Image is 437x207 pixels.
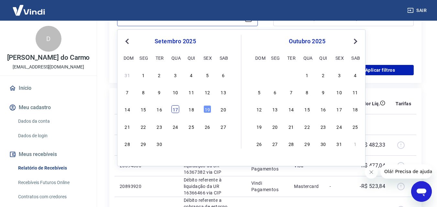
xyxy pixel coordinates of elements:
[16,190,89,203] a: Contratos com credores
[303,140,311,148] div: Choose quarta-feira, 29 de outubro de 2025
[203,54,211,62] div: sex
[124,54,131,62] div: dom
[255,105,263,113] div: Choose domingo, 12 de outubro de 2025
[360,182,385,190] p: -R$ 523,84
[139,140,147,148] div: Choose segunda-feira, 29 de setembro de 2025
[124,88,131,96] div: Choose domingo, 7 de setembro de 2025
[16,129,89,142] a: Dados de login
[335,88,343,96] div: Choose sexta-feira, 10 de outubro de 2025
[271,71,279,79] div: Choose segunda-feira, 29 de setembro de 2025
[171,105,179,113] div: Choose quarta-feira, 17 de setembro de 2025
[203,123,211,130] div: Choose sexta-feira, 26 de setembro de 2025
[351,71,359,79] div: Choose sábado, 4 de outubro de 2025
[303,105,311,113] div: Choose quarta-feira, 15 de outubro de 2025
[365,166,378,179] iframe: Fechar mensagem
[8,0,50,20] img: Vindi
[139,105,147,113] div: Choose segunda-feira, 15 de setembro de 2025
[124,140,131,148] div: Choose domingo, 28 de setembro de 2025
[203,88,211,96] div: Choose sexta-feira, 12 de setembro de 2025
[303,123,311,130] div: Choose quarta-feira, 22 de outubro de 2025
[287,123,295,130] div: Choose terça-feira, 21 de outubro de 2025
[335,71,343,79] div: Choose sexta-feira, 3 de outubro de 2025
[203,71,211,79] div: Choose sexta-feira, 5 de setembro de 2025
[287,71,295,79] div: Choose terça-feira, 30 de setembro de 2025
[255,140,263,148] div: Choose domingo, 26 de outubro de 2025
[188,88,195,96] div: Choose quinta-feira, 11 de setembro de 2025
[255,54,263,62] div: dom
[171,123,179,130] div: Choose quarta-feira, 24 de setembro de 2025
[346,65,414,75] button: Aplicar filtros
[156,140,163,148] div: Choose terça-feira, 30 de setembro de 2025
[352,37,359,45] button: Next Month
[319,71,327,79] div: Choose quinta-feira, 2 de outubro de 2025
[171,71,179,79] div: Choose quarta-feira, 3 de setembro de 2025
[16,176,89,189] a: Recebíveis Futuros Online
[351,140,359,148] div: Choose sábado, 1 de novembro de 2025
[8,100,89,115] button: Meu cadastro
[16,115,89,128] a: Dados da conta
[139,123,147,130] div: Choose segunda-feira, 22 de setembro de 2025
[220,71,227,79] div: Choose sábado, 6 de setembro de 2025
[255,88,263,96] div: Choose domingo, 5 de outubro de 2025
[360,141,385,149] p: -R$ 482,33
[203,105,211,113] div: Choose sexta-feira, 19 de setembro de 2025
[411,181,432,202] iframe: Botão para abrir a janela de mensagens
[271,123,279,130] div: Choose segunda-feira, 20 de outubro de 2025
[294,183,319,190] p: Mastercard
[287,140,295,148] div: Choose terça-feira, 28 de outubro de 2025
[351,88,359,96] div: Choose sábado, 11 de outubro de 2025
[139,54,147,62] div: seg
[13,64,84,70] p: [EMAIL_ADDRESS][DOMAIN_NAME]
[351,54,359,62] div: sab
[255,123,263,130] div: Choose domingo, 19 de outubro de 2025
[335,105,343,113] div: Choose sexta-feira, 17 de outubro de 2025
[303,54,311,62] div: qua
[188,71,195,79] div: Choose quinta-feira, 4 de setembro de 2025
[360,162,385,170] p: -R$ 477,04
[36,26,61,52] div: D
[406,5,429,16] button: Sair
[319,88,327,96] div: Choose quinta-feira, 9 de outubro de 2025
[330,183,349,190] p: -
[123,37,131,45] button: Previous Month
[335,140,343,148] div: Choose sexta-feira, 31 de outubro de 2025
[188,54,195,62] div: qui
[254,37,360,45] div: outubro 2025
[303,71,311,79] div: Choose quarta-feira, 1 de outubro de 2025
[335,123,343,130] div: Choose sexta-feira, 24 de outubro de 2025
[171,88,179,96] div: Choose quarta-feira, 10 de setembro de 2025
[7,54,90,61] p: [PERSON_NAME] do Carmo
[220,54,227,62] div: sab
[124,71,131,79] div: Choose domingo, 31 de agosto de 2025
[124,123,131,130] div: Choose domingo, 21 de setembro de 2025
[319,123,327,130] div: Choose quinta-feira, 23 de outubro de 2025
[171,140,179,148] div: Choose quarta-feira, 1 de outubro de 2025
[271,105,279,113] div: Choose segunda-feira, 13 de outubro de 2025
[359,100,380,107] p: Valor Líq.
[220,140,227,148] div: Choose sábado, 4 de outubro de 2025
[220,123,227,130] div: Choose sábado, 27 de setembro de 2025
[139,88,147,96] div: Choose segunda-feira, 8 de setembro de 2025
[287,105,295,113] div: Choose terça-feira, 14 de outubro de 2025
[123,37,228,45] div: setembro 2025
[271,54,279,62] div: seg
[188,123,195,130] div: Choose quinta-feira, 25 de setembro de 2025
[4,5,54,10] span: Olá! Precisa de ajuda?
[156,71,163,79] div: Choose terça-feira, 2 de setembro de 2025
[271,88,279,96] div: Choose segunda-feira, 6 de outubro de 2025
[351,105,359,113] div: Choose sábado, 18 de outubro de 2025
[8,81,89,95] a: Início
[188,140,195,148] div: Choose quinta-feira, 2 de outubro de 2025
[255,71,263,79] div: Choose domingo, 28 de setembro de 2025
[303,88,311,96] div: Choose quarta-feira, 8 de outubro de 2025
[8,147,89,161] button: Meus recebíveis
[123,70,228,148] div: month 2025-09
[203,140,211,148] div: Choose sexta-feira, 3 de outubro de 2025
[380,164,432,179] iframe: Mensagem da empresa
[319,105,327,113] div: Choose quinta-feira, 16 de outubro de 2025
[139,71,147,79] div: Choose segunda-feira, 1 de setembro de 2025
[16,161,89,175] a: Relatório de Recebíveis
[319,54,327,62] div: qui
[319,140,327,148] div: Choose quinta-feira, 30 de outubro de 2025
[251,180,284,193] p: Vindi Pagamentos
